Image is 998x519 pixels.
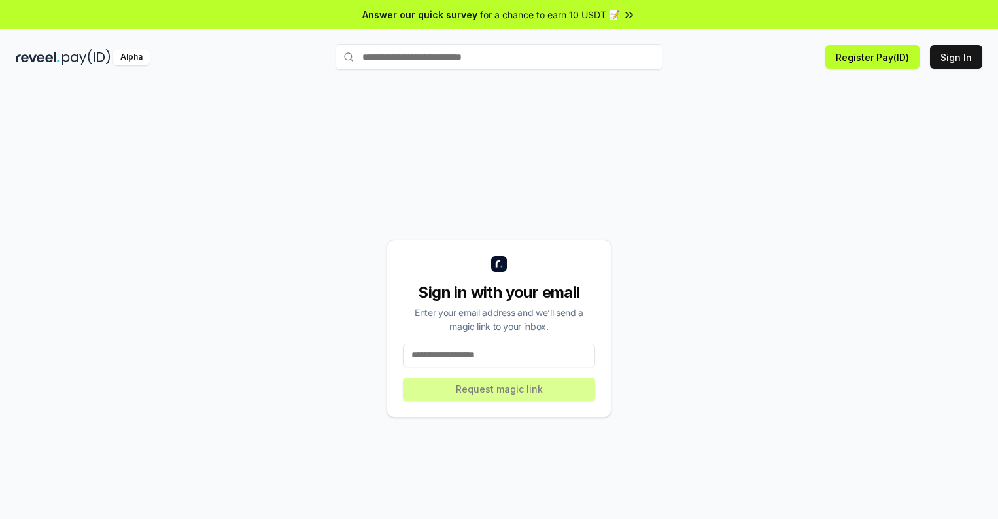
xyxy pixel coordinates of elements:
div: Sign in with your email [403,282,595,303]
div: Alpha [113,49,150,65]
span: for a chance to earn 10 USDT 📝 [480,8,620,22]
div: Enter your email address and we’ll send a magic link to your inbox. [403,306,595,333]
img: pay_id [62,49,111,65]
img: logo_small [491,256,507,272]
span: Answer our quick survey [362,8,477,22]
button: Register Pay(ID) [825,45,920,69]
img: reveel_dark [16,49,60,65]
button: Sign In [930,45,982,69]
